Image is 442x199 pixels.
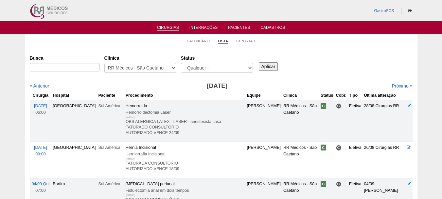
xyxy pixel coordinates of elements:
input: Aplicar [259,62,278,71]
th: Cobr. [335,91,348,100]
span: Confirmada [321,181,326,187]
input: Digite os termos que você deseja procurar. [30,63,100,71]
th: Equipe [245,91,282,100]
td: [GEOGRAPHIC_DATA] [51,142,97,178]
a: GastroSCS [374,9,394,13]
div: [editar] [126,192,135,198]
th: Tipo [348,91,363,100]
a: Editar [407,145,411,150]
span: 07:00 [35,188,46,193]
td: [PERSON_NAME] [245,142,282,178]
div: Sul América [98,181,123,187]
span: [DATE] [34,145,47,150]
a: Internações [189,25,218,32]
span: Confirmada [321,103,326,109]
p: FATURADA CONSULTORIO AUTORIZADO VENCE 18/09 [126,161,244,172]
label: Status [181,55,253,61]
a: Lista [218,39,228,44]
div: [editar] [126,156,135,162]
a: Exportar [236,39,255,43]
td: Eletiva [348,100,363,142]
i: Sair [408,9,412,13]
a: Editar [407,104,411,108]
a: Cadastros [260,25,285,32]
td: Hemorroida [124,100,246,142]
a: Pacientes [228,25,250,32]
div: Herniorrafia Incisional [126,151,244,157]
th: Cirurgia [30,91,52,100]
th: Paciente [97,91,124,100]
label: Clínica [104,55,176,61]
td: 26/08 Cirurgias RR [363,142,406,178]
td: RR Médicos - São Caetano [282,142,319,178]
span: Consultório [336,103,342,109]
td: RR Médicos - São Caetano [282,100,319,142]
a: [DATE] 09:00 [34,145,47,156]
h3: [DATE] [121,81,313,91]
a: Cirurgias [157,25,179,31]
th: Status [319,91,335,100]
th: Última alteração [363,91,406,100]
span: Confirmada [321,145,326,150]
a: Calendário [187,39,210,43]
span: 04/09 Qui [32,182,50,186]
th: Hospital [51,91,97,100]
div: Fistulectomia anal em dois tempos [126,187,244,194]
a: « Anterior [30,83,49,89]
th: Clínica [282,91,319,100]
a: [DATE] 06:00 [34,104,47,115]
td: 28/08 Cirurgias RR [363,100,406,142]
span: [DATE] [34,104,47,108]
td: [GEOGRAPHIC_DATA] [51,100,97,142]
a: Próximo » [392,83,412,89]
td: [PERSON_NAME] [245,100,282,142]
div: Hemorroidectomia Laser [126,109,244,116]
label: Busca [30,55,100,61]
th: Procedimento [124,91,246,100]
span: Consultório [336,145,342,150]
a: 04/09 Qui 07:00 [32,182,50,193]
div: Sul América [98,103,123,109]
span: Consultório [336,181,342,187]
td: Eletiva [348,142,363,178]
p: OBS ALERGICA LATEX - LASER - anestesista casa FATURADO CONSULTÓRIO AUTORIZADO VENCE 24/09 [126,119,244,136]
span: 06:00 [35,110,46,115]
div: [editar] [126,114,135,121]
a: Editar [407,182,411,186]
span: 09:00 [35,152,46,156]
div: Sul América [98,144,123,151]
td: Hérnia Incisional [124,142,246,178]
